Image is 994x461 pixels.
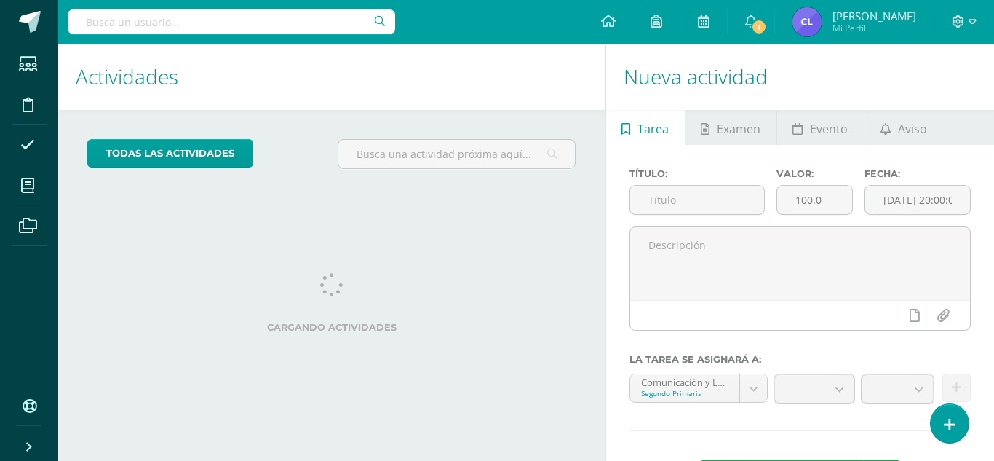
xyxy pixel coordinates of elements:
a: Aviso [864,110,942,145]
input: Fecha de entrega [865,186,970,214]
input: Busca un usuario... [68,9,395,34]
span: 1 [751,19,767,35]
a: Evento [777,110,864,145]
img: 9366e48c83628d292d3c2ecd7ed29ec8.png [792,7,822,36]
span: Mi Perfil [832,22,916,34]
label: Título: [629,168,765,179]
a: Examen [685,110,776,145]
span: Evento [810,111,848,146]
input: Título [630,186,764,214]
input: Busca una actividad próxima aquí... [338,140,576,168]
input: Puntos máximos [777,186,852,214]
span: Examen [717,111,760,146]
span: [PERSON_NAME] [832,9,916,23]
a: todas las Actividades [87,139,253,168]
div: Comunicación y Lenguaje 'B' [641,374,729,388]
span: Tarea [637,111,669,146]
label: Cargando actividades [87,322,576,333]
div: Segundo Primaria [641,388,729,398]
label: Valor: [776,168,853,179]
h1: Actividades [76,44,588,110]
label: Fecha: [864,168,971,179]
a: Tarea [606,110,685,145]
label: La tarea se asignará a: [629,354,971,365]
a: Comunicación y Lenguaje 'B'Segundo Primaria [630,374,768,402]
h1: Nueva actividad [624,44,977,110]
span: Aviso [898,111,927,146]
